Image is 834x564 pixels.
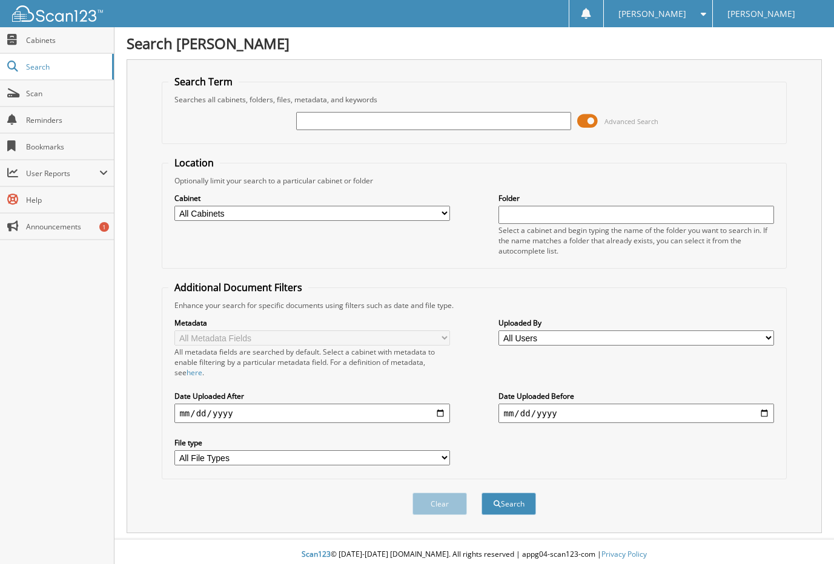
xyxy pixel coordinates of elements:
div: Select a cabinet and begin typing the name of the folder you want to search in. If the name match... [498,225,773,256]
label: Folder [498,193,773,203]
legend: Additional Document Filters [168,281,308,294]
div: Enhance your search for specific documents using filters such as date and file type. [168,300,779,310]
span: Scan [26,88,108,99]
span: [PERSON_NAME] [727,10,795,18]
div: 1 [99,222,109,232]
input: start [174,404,449,423]
div: All metadata fields are searched by default. Select a cabinet with metadata to enable filtering b... [174,347,449,378]
button: Clear [412,493,467,515]
img: scan123-logo-white.svg [12,5,103,22]
button: Search [482,493,536,515]
span: Bookmarks [26,142,108,152]
span: [PERSON_NAME] [618,10,686,18]
span: Search [26,62,106,72]
a: Privacy Policy [601,549,647,559]
h1: Search [PERSON_NAME] [127,33,822,53]
legend: Location [168,156,220,169]
input: end [498,404,773,423]
span: Advanced Search [604,117,658,126]
label: Uploaded By [498,318,773,328]
span: Cabinets [26,35,108,45]
label: Metadata [174,318,449,328]
iframe: Chat Widget [773,506,834,564]
div: Searches all cabinets, folders, files, metadata, and keywords [168,94,779,105]
div: Optionally limit your search to a particular cabinet or folder [168,175,779,186]
label: Date Uploaded Before [498,391,773,401]
span: Help [26,195,108,205]
span: Scan123 [302,549,331,559]
a: here [187,367,202,378]
span: User Reports [26,168,99,179]
legend: Search Term [168,75,239,88]
label: File type [174,438,449,448]
span: Reminders [26,115,108,125]
label: Cabinet [174,193,449,203]
label: Date Uploaded After [174,391,449,401]
span: Announcements [26,221,108,232]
